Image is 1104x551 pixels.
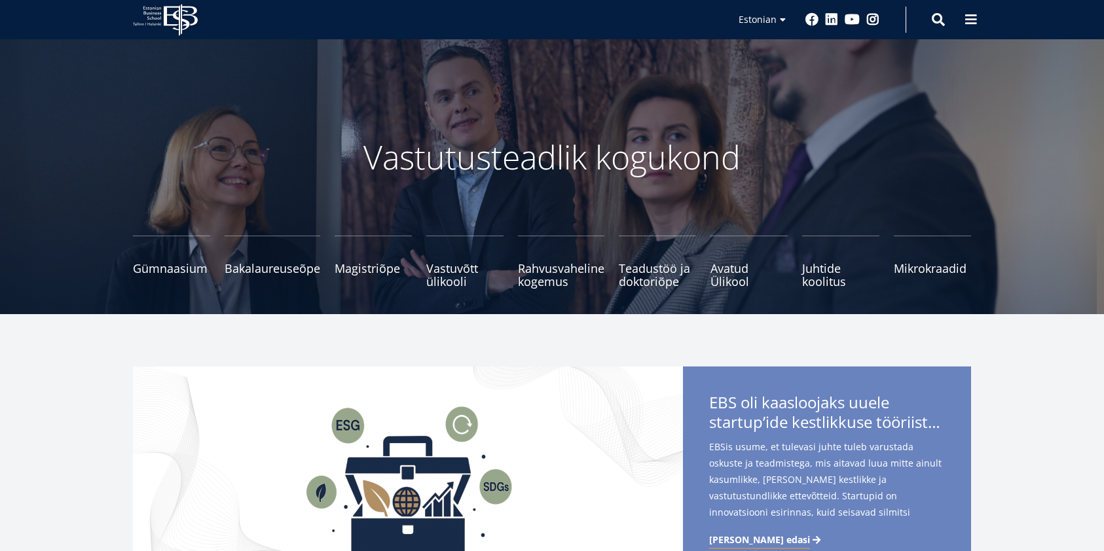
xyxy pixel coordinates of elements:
a: Magistriõpe [335,236,412,288]
span: [PERSON_NAME] edasi [709,533,810,546]
span: Mikrokraadid [894,262,971,275]
span: EBSis usume, et tulevasi juhte tuleb varustada oskuste ja teadmistega, mis aitavad luua mitte ain... [709,438,945,541]
a: Linkedin [825,13,838,26]
a: Mikrokraadid [894,236,971,288]
span: Teadustöö ja doktoriõpe [619,262,696,288]
span: Rahvusvaheline kogemus [518,262,604,288]
span: EBS oli kaasloojaks uuele [709,393,945,436]
a: Rahvusvaheline kogemus [518,236,604,288]
span: startup’ide kestlikkuse tööriistakastile [709,412,945,432]
span: Vastuvõtt ülikooli [426,262,504,288]
a: Gümnaasium [133,236,210,288]
a: Facebook [805,13,819,26]
a: Juhtide koolitus [802,236,879,288]
span: Avatud Ülikool [710,262,788,288]
span: Gümnaasium [133,262,210,275]
a: Instagram [866,13,879,26]
span: Juhtide koolitus [802,262,879,288]
p: Vastutusteadlik kogukond [205,137,899,177]
span: Bakalaureuseõpe [225,262,320,275]
a: Teadustöö ja doktoriõpe [619,236,696,288]
a: Youtube [845,13,860,26]
span: Magistriõpe [335,262,412,275]
a: Vastuvõtt ülikooli [426,236,504,288]
a: Bakalaureuseõpe [225,236,320,288]
a: [PERSON_NAME] edasi [709,533,823,546]
a: Avatud Ülikool [710,236,788,288]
